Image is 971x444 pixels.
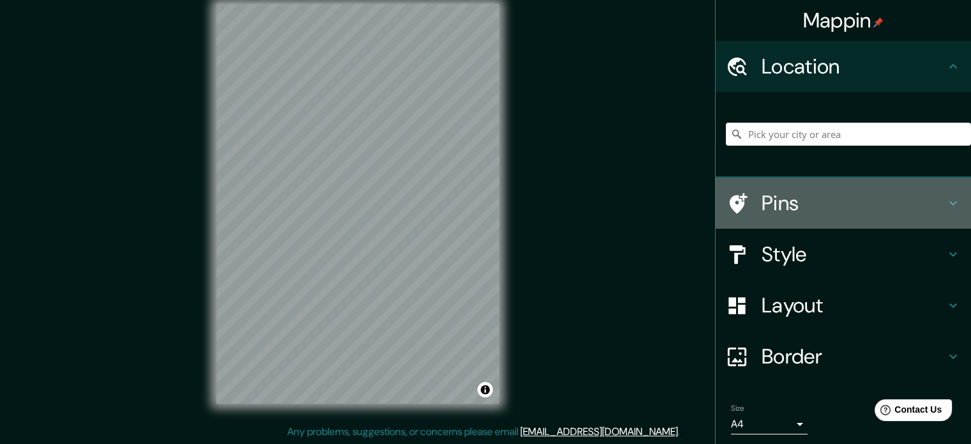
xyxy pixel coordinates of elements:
h4: Layout [762,293,945,318]
div: Style [716,229,971,280]
div: . [682,424,684,440]
h4: Location [762,54,945,79]
a: [EMAIL_ADDRESS][DOMAIN_NAME] [520,425,678,438]
div: . [680,424,682,440]
div: Border [716,331,971,382]
h4: Mappin [803,8,884,33]
h4: Style [762,241,945,267]
input: Pick your city or area [726,123,971,146]
canvas: Map [216,4,499,404]
h4: Pins [762,190,945,216]
div: Location [716,41,971,92]
img: pin-icon.png [873,17,884,27]
div: A4 [731,414,808,434]
button: Toggle attribution [478,382,493,397]
div: Pins [716,178,971,229]
iframe: Help widget launcher [857,394,957,430]
p: Any problems, suggestions, or concerns please email . [287,424,680,440]
h4: Border [762,344,945,369]
div: Layout [716,280,971,331]
label: Size [731,403,744,414]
